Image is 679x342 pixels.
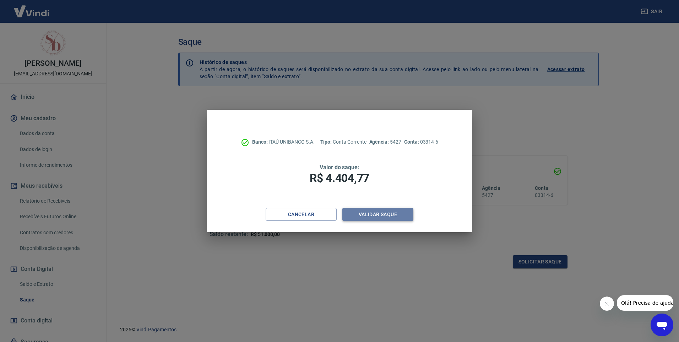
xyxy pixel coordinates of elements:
[310,171,369,185] span: R$ 4.404,77
[252,139,269,145] span: Banco:
[252,138,315,146] p: ITAÚ UNIBANCO S.A.
[404,139,420,145] span: Conta:
[4,5,60,11] span: Olá! Precisa de ajuda?
[369,139,390,145] span: Agência:
[600,296,614,311] iframe: Fechar mensagem
[320,164,359,171] span: Valor do saque:
[617,295,673,311] iframe: Mensagem da empresa
[320,139,333,145] span: Tipo:
[404,138,438,146] p: 03314-6
[369,138,401,146] p: 5427
[320,138,366,146] p: Conta Corrente
[342,208,413,221] button: Validar saque
[266,208,337,221] button: Cancelar
[651,314,673,336] iframe: Botão para abrir a janela de mensagens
